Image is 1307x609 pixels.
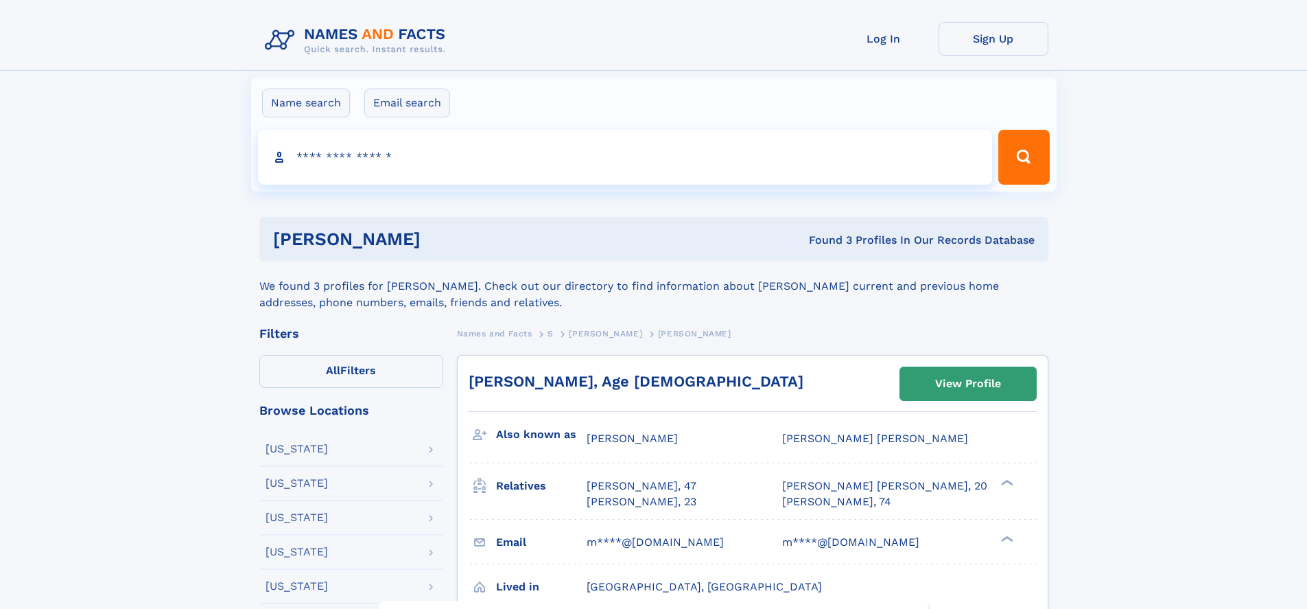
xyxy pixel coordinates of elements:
span: [PERSON_NAME] [569,329,642,338]
img: Logo Names and Facts [259,22,457,59]
span: S [547,329,554,338]
div: [US_STATE] [266,581,328,592]
input: search input [258,130,993,185]
div: Found 3 Profiles In Our Records Database [615,233,1035,248]
h1: [PERSON_NAME] [273,231,615,248]
div: ❯ [998,534,1014,543]
a: S [547,325,554,342]
div: [US_STATE] [266,512,328,523]
div: ❯ [998,479,1014,487]
div: Browse Locations [259,404,443,417]
button: Search Button [998,130,1049,185]
a: [PERSON_NAME] [PERSON_NAME], 20 [782,479,987,494]
a: Names and Facts [457,325,532,342]
a: [PERSON_NAME] [569,325,642,342]
div: [US_STATE] [266,444,328,455]
a: View Profile [900,367,1036,400]
a: [PERSON_NAME], 47 [587,479,696,494]
label: Filters [259,355,443,388]
h3: Lived in [496,575,587,599]
span: [PERSON_NAME] [658,329,731,338]
span: All [326,364,340,377]
span: [PERSON_NAME] [587,432,678,445]
span: [GEOGRAPHIC_DATA], [GEOGRAPHIC_DATA] [587,580,822,593]
h3: Relatives [496,474,587,498]
div: [US_STATE] [266,478,328,489]
span: [PERSON_NAME] [PERSON_NAME] [782,432,968,445]
h3: Also known as [496,423,587,446]
a: [PERSON_NAME], 23 [587,494,696,509]
label: Email search [364,89,450,117]
h3: Email [496,531,587,554]
a: Sign Up [939,22,1048,56]
a: Log In [829,22,939,56]
label: Name search [262,89,350,117]
a: [PERSON_NAME], 74 [782,494,891,509]
div: [US_STATE] [266,547,328,558]
div: We found 3 profiles for [PERSON_NAME]. Check out our directory to find information about [PERSON_... [259,262,1048,311]
div: View Profile [935,368,1001,400]
div: Filters [259,328,443,340]
a: [PERSON_NAME], Age [DEMOGRAPHIC_DATA] [469,373,803,390]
